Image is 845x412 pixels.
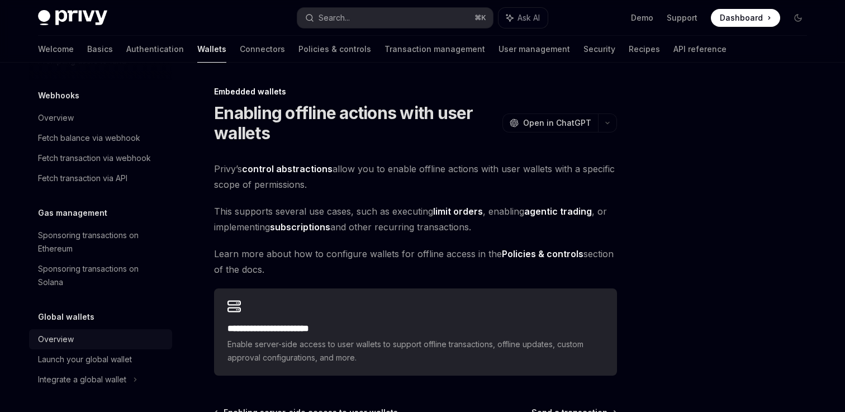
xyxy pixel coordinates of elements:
[673,36,727,63] a: API reference
[38,262,165,289] div: Sponsoring transactions on Solana
[631,12,653,23] a: Demo
[502,248,583,259] strong: Policies & controls
[214,103,498,143] h1: Enabling offline actions with user wallets
[38,172,127,185] div: Fetch transaction via API
[38,111,74,125] div: Overview
[524,206,592,217] strong: agentic trading
[38,229,165,255] div: Sponsoring transactions on Ethereum
[38,131,140,145] div: Fetch balance via webhook
[502,113,598,132] button: Open in ChatGPT
[384,36,485,63] a: Transaction management
[38,10,107,26] img: dark logo
[29,128,172,148] a: Fetch balance via webhook
[29,168,172,188] a: Fetch transaction via API
[29,225,172,259] a: Sponsoring transactions on Ethereum
[297,8,493,28] button: Search...⌘K
[197,36,226,63] a: Wallets
[240,36,285,63] a: Connectors
[214,288,617,376] a: **** **** **** **** ****Enable server-side access to user wallets to support offline transactions...
[214,203,617,235] span: This supports several use cases, such as executing , enabling , or implementing and other recurri...
[319,11,350,25] div: Search...
[214,161,617,192] span: Privy’s allow you to enable offline actions with user wallets with a specific scope of permissions.
[298,36,371,63] a: Policies & controls
[29,349,172,370] a: Launch your global wallet
[38,36,74,63] a: Welcome
[499,36,570,63] a: User management
[29,329,172,349] a: Overview
[29,148,172,168] a: Fetch transaction via webhook
[38,353,132,366] div: Launch your global wallet
[518,12,540,23] span: Ask AI
[87,36,113,63] a: Basics
[29,108,172,128] a: Overview
[126,36,184,63] a: Authentication
[38,373,126,386] div: Integrate a global wallet
[583,36,615,63] a: Security
[499,8,548,28] button: Ask AI
[38,151,151,165] div: Fetch transaction via webhook
[474,13,486,22] span: ⌘ K
[214,86,617,97] div: Embedded wallets
[38,310,94,324] h5: Global wallets
[270,221,330,233] strong: subscriptions
[29,259,172,292] a: Sponsoring transactions on Solana
[433,206,483,217] strong: limit orders
[720,12,763,23] span: Dashboard
[629,36,660,63] a: Recipes
[38,333,74,346] div: Overview
[38,89,79,102] h5: Webhooks
[711,9,780,27] a: Dashboard
[214,246,617,277] span: Learn more about how to configure wallets for offline access in the section of the docs.
[227,338,604,364] span: Enable server-side access to user wallets to support offline transactions, offline updates, custo...
[523,117,591,129] span: Open in ChatGPT
[242,163,333,175] a: control abstractions
[38,206,107,220] h5: Gas management
[789,9,807,27] button: Toggle dark mode
[667,12,697,23] a: Support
